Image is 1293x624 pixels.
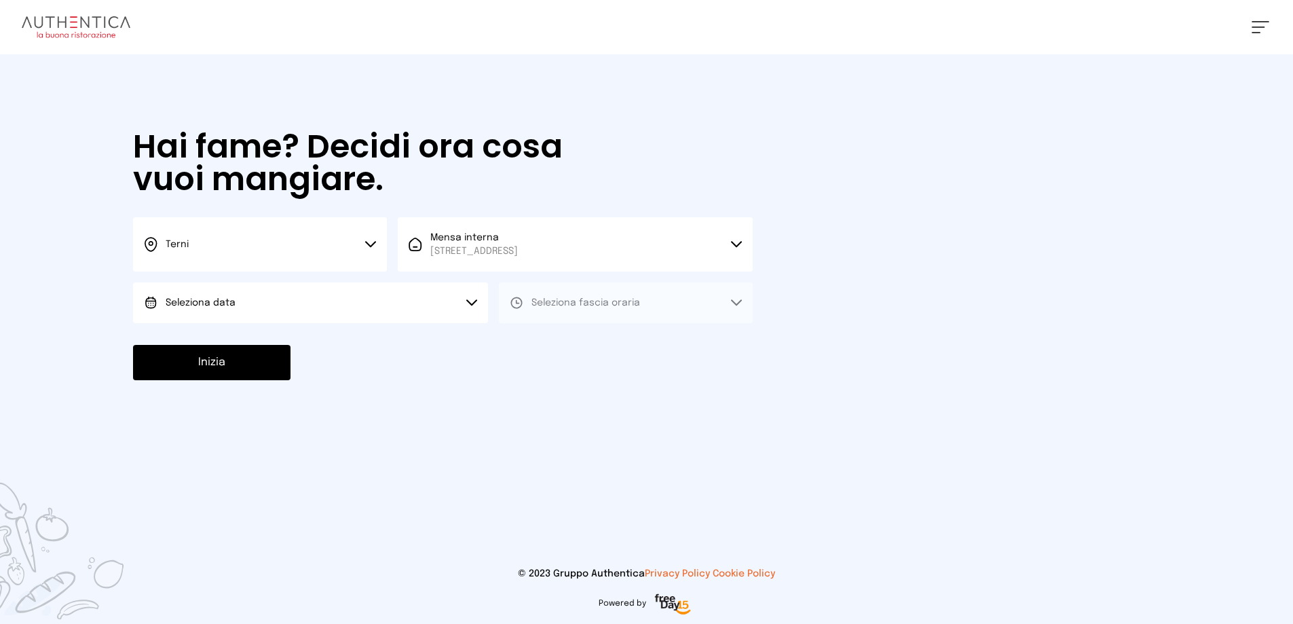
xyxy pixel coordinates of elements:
[133,217,387,272] button: Terni
[645,569,710,579] a: Privacy Policy
[133,282,488,323] button: Seleziona data
[22,567,1271,581] p: © 2023 Gruppo Authentica
[133,130,597,196] h1: Hai fame? Decidi ora cosa vuoi mangiare.
[22,16,130,38] img: logo.8f33a47.png
[430,231,518,258] span: Mensa interna
[166,240,189,249] span: Terni
[430,244,518,258] span: [STREET_ADDRESS]
[713,569,775,579] a: Cookie Policy
[398,217,753,272] button: Mensa interna[STREET_ADDRESS]
[499,282,753,323] button: Seleziona fascia oraria
[133,345,291,380] button: Inizia
[599,598,646,609] span: Powered by
[166,298,236,308] span: Seleziona data
[652,591,694,619] img: logo-freeday.3e08031.png
[531,298,640,308] span: Seleziona fascia oraria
